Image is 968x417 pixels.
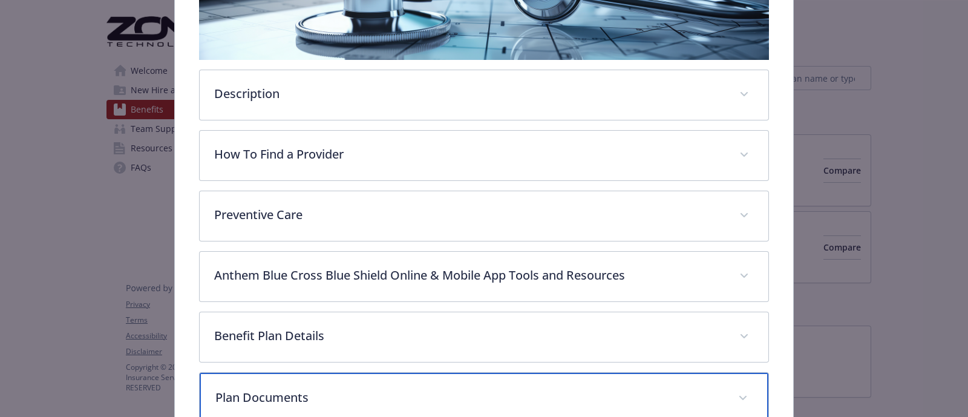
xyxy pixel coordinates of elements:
div: How To Find a Provider [200,131,768,180]
p: Description [214,85,725,103]
div: Description [200,70,768,120]
p: Plan Documents [215,389,724,407]
p: Preventive Care [214,206,725,224]
div: Anthem Blue Cross Blue Shield Online & Mobile App Tools and Resources [200,252,768,301]
div: Preventive Care [200,191,768,241]
p: Anthem Blue Cross Blue Shield Online & Mobile App Tools and Resources [214,266,725,284]
p: How To Find a Provider [214,145,725,163]
div: Benefit Plan Details [200,312,768,362]
p: Benefit Plan Details [214,327,725,345]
